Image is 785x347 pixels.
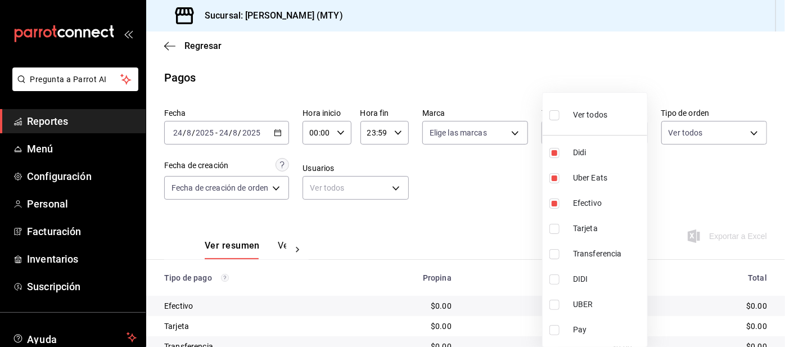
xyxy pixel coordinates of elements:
span: Pay [573,324,643,336]
span: Tarjeta [573,223,643,235]
span: Efectivo [573,197,643,209]
span: Transferencia [573,248,643,260]
span: Uber Eats [573,172,643,184]
span: DIDI [573,273,643,285]
span: Didi [573,147,643,159]
span: UBER [573,299,643,310]
span: Ver todos [573,109,607,121]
